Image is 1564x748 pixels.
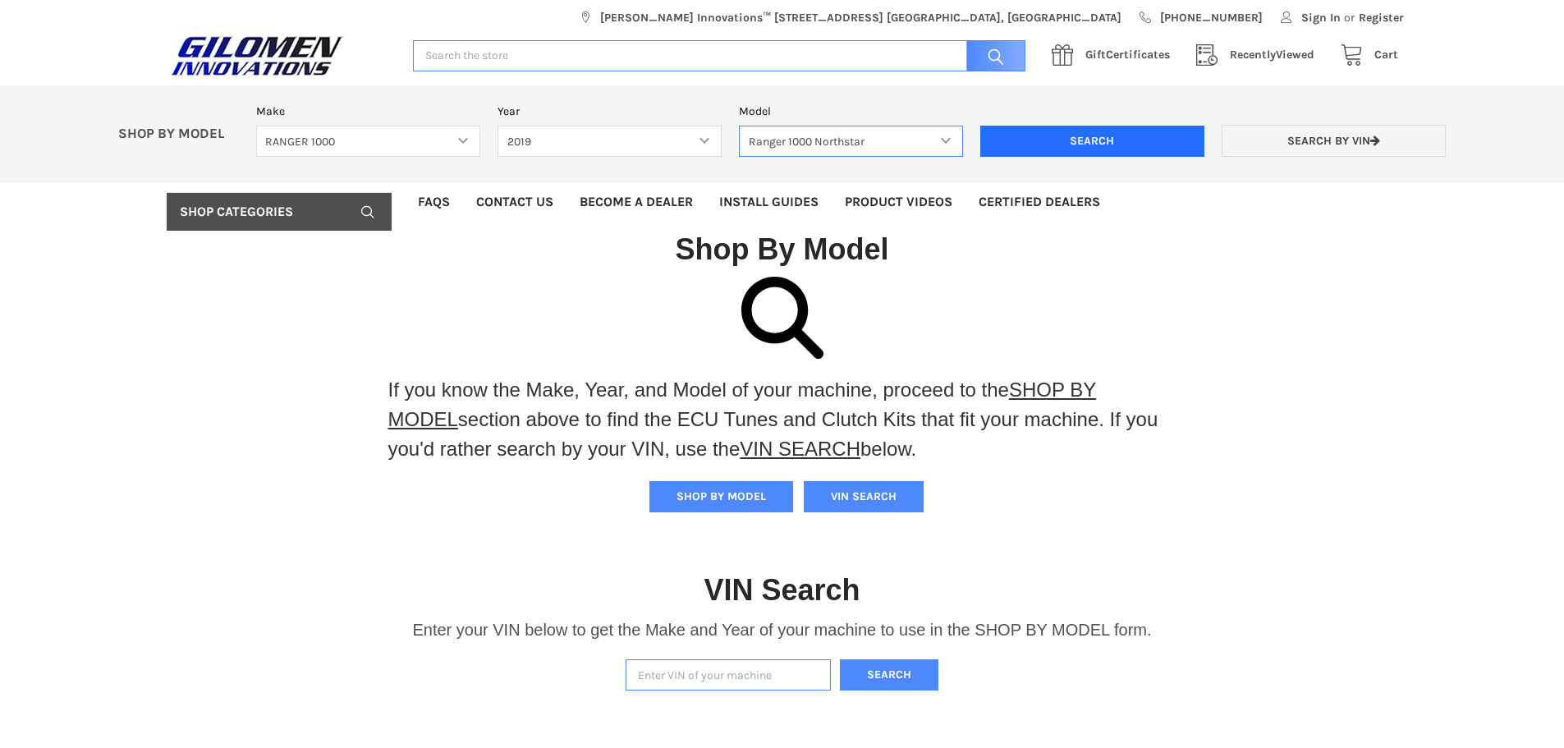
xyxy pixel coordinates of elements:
span: Sign In [1301,9,1341,26]
a: Install Guides [706,183,832,221]
h1: Shop By Model [167,231,1398,268]
input: Search [980,126,1204,157]
a: FAQs [405,183,463,221]
h1: VIN Search [704,571,860,608]
a: Shop Categories [167,193,392,231]
span: Cart [1374,48,1398,62]
span: Viewed [1230,48,1314,62]
a: Become a Dealer [566,183,706,221]
span: Certificates [1085,48,1170,62]
button: Search [840,659,938,691]
span: [PHONE_NUMBER] [1160,9,1263,26]
a: Contact Us [463,183,566,221]
a: Cart [1332,45,1398,66]
p: If you know the Make, Year, and Model of your machine, proceed to the section above to find the E... [388,375,1176,464]
input: Search the store [413,40,1025,72]
span: [PERSON_NAME] Innovations™ [STREET_ADDRESS] [GEOGRAPHIC_DATA], [GEOGRAPHIC_DATA] [600,9,1121,26]
label: Model [739,103,963,120]
span: Recently [1230,48,1276,62]
input: Enter VIN of your machine [626,659,831,691]
label: Make [256,103,480,120]
a: Certified Dealers [965,183,1113,221]
img: GILOMEN INNOVATIONS [167,35,347,76]
input: Search [958,40,1025,72]
a: SHOP BY MODEL [388,379,1097,430]
a: GILOMEN INNOVATIONS [167,35,396,76]
label: Year [498,103,722,120]
a: VIN SEARCH [740,438,860,460]
p: Enter your VIN below to get the Make and Year of your machine to use in the SHOP BY MODEL form. [412,617,1151,642]
a: Search by VIN [1222,125,1446,157]
span: Gift [1085,48,1106,62]
a: Product Videos [832,183,965,221]
a: GiftCertificates [1043,45,1187,66]
a: RecentlyViewed [1187,45,1332,66]
p: SHOP BY MODEL [110,126,248,143]
button: SHOP BY MODEL [649,481,793,512]
button: VIN SEARCH [804,481,924,512]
